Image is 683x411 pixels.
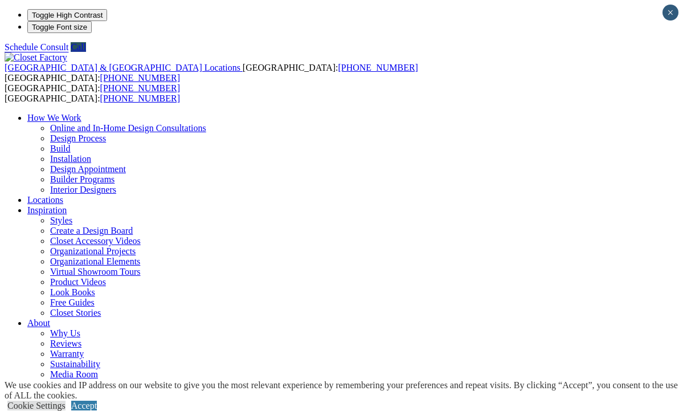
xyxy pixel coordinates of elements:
a: Closet Stories [50,308,101,318]
a: Styles [50,215,72,225]
a: Look Books [50,287,95,297]
a: Online and In-Home Design Consultations [50,123,206,133]
a: Virtual Showroom Tours [50,267,141,276]
span: [GEOGRAPHIC_DATA]: [GEOGRAPHIC_DATA]: [5,83,180,103]
a: Closet Accessory Videos [50,236,141,246]
div: We use cookies and IP address on our website to give you the most relevant experience by remember... [5,380,683,401]
a: Media Room [50,369,98,379]
a: Organizational Elements [50,257,140,266]
a: Warranty [50,349,84,359]
a: Product Videos [50,277,106,287]
span: [GEOGRAPHIC_DATA]: [GEOGRAPHIC_DATA]: [5,63,418,83]
a: Why Us [50,328,80,338]
button: Toggle Font size [27,21,92,33]
a: Free Guides [50,298,95,307]
a: [PHONE_NUMBER] [100,93,180,103]
img: Closet Factory [5,52,67,63]
a: Accept [71,401,97,410]
span: [GEOGRAPHIC_DATA] & [GEOGRAPHIC_DATA] Locations [5,63,240,72]
a: Design Appointment [50,164,126,174]
a: Closet Factory Cares [50,380,126,389]
a: Design Process [50,133,106,143]
a: Build [50,144,71,153]
a: Interior Designers [50,185,116,194]
a: Installation [50,154,91,164]
a: Create a Design Board [50,226,133,235]
a: Inspiration [27,205,67,215]
span: Toggle Font size [32,23,87,31]
a: Call [71,42,86,52]
a: About [27,318,50,328]
a: Schedule Consult [5,42,68,52]
a: [GEOGRAPHIC_DATA] & [GEOGRAPHIC_DATA] Locations [5,63,243,72]
a: Locations [27,195,63,205]
a: Reviews [50,339,81,348]
a: Organizational Projects [50,246,136,256]
a: [PHONE_NUMBER] [100,73,180,83]
span: Toggle High Contrast [32,11,103,19]
button: Close [662,5,678,21]
a: Sustainability [50,359,100,369]
a: [PHONE_NUMBER] [100,83,180,93]
a: How We Work [27,113,81,123]
a: Builder Programs [50,174,114,184]
button: Toggle High Contrast [27,9,107,21]
a: Cookie Settings [7,401,66,410]
a: [PHONE_NUMBER] [338,63,418,72]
